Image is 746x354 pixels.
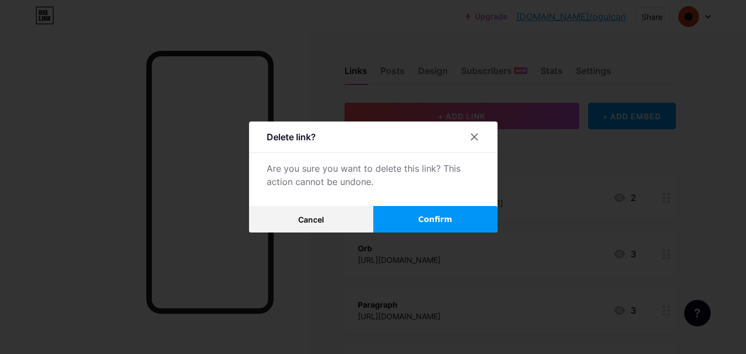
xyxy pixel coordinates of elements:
[249,206,373,233] button: Cancel
[267,162,480,188] div: Are you sure you want to delete this link? This action cannot be undone.
[373,206,498,233] button: Confirm
[298,215,324,224] span: Cancel
[267,130,316,144] div: Delete link?
[418,214,452,225] span: Confirm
